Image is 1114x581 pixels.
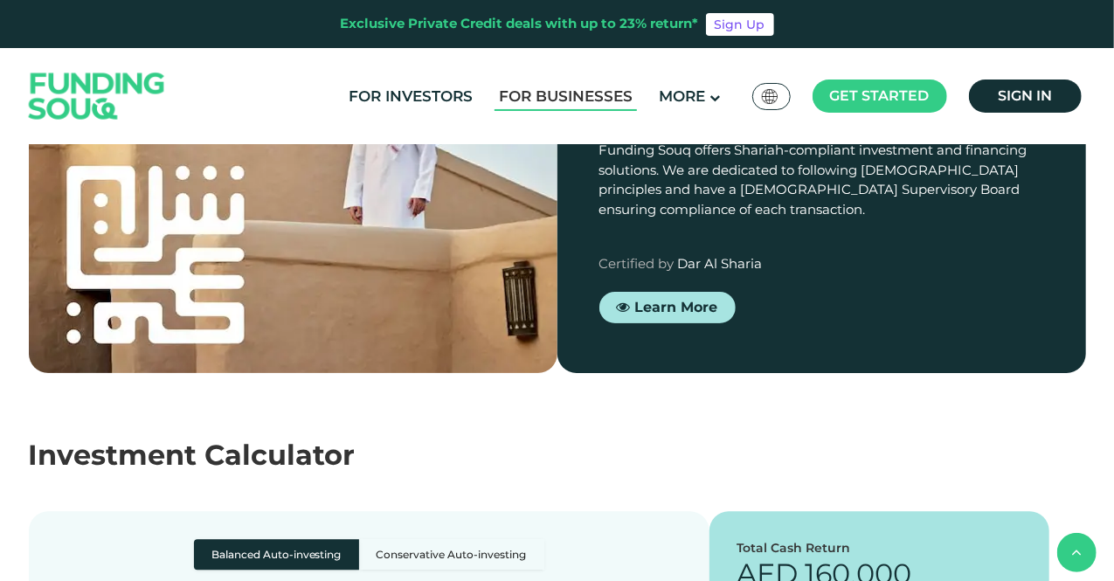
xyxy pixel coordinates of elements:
div: Funding Souq offers Shariah-compliant investment and financing solutions. We are dedicated to fol... [599,141,1044,219]
label: Balanced Auto-investing [194,539,359,570]
a: For Businesses [495,82,637,111]
a: Learn More [599,291,736,322]
span: Sign in [998,87,1052,104]
img: SA Flag [762,89,778,104]
div: Exclusive Private Credit deals with up to 23% return* [341,14,699,34]
span: Get started [830,87,930,104]
div: Basic radio toggle button group [194,539,544,570]
a: Sign in [969,80,1082,113]
span: Calculator [205,438,356,472]
span: Certified by [599,255,675,272]
div: Total Cash Return [737,539,1022,557]
span: Dar Al Sharia [678,255,763,272]
span: Investment [29,438,197,472]
span: More [659,87,705,105]
a: Sign Up [706,13,774,36]
span: Learn More [635,298,718,315]
label: Conservative Auto-investing [359,539,544,570]
img: Logo [11,52,183,141]
a: For Investors [344,82,477,111]
button: back [1057,533,1097,572]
